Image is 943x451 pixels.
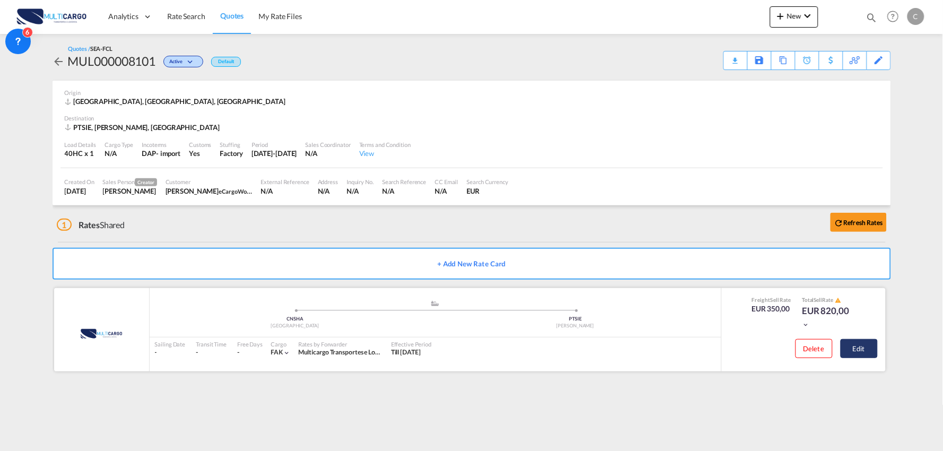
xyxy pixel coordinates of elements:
[66,320,136,347] img: MultiCargo
[435,186,458,196] div: N/A
[435,323,716,329] div: [PERSON_NAME]
[57,219,125,231] div: Shared
[219,187,313,195] span: eCargoWorld [GEOGRAPHIC_DATA]
[189,141,211,149] div: Customs
[65,178,94,186] div: Created On
[220,141,243,149] div: Stuffing
[774,12,814,20] span: New
[167,12,205,21] span: Rate Search
[801,10,814,22] md-icon: icon-chevron-down
[306,149,351,158] div: N/A
[467,178,509,186] div: Search Currency
[729,51,742,61] div: Quote PDF is not available at this time
[196,348,227,357] div: -
[185,59,198,65] md-icon: icon-chevron-down
[252,141,297,149] div: Period
[391,348,421,357] div: Till 11 Sep 2025
[467,186,509,196] div: EUR
[866,12,878,28] div: icon-magnify
[261,186,309,196] div: N/A
[155,340,186,348] div: Sailing Date
[220,149,243,158] div: Factory Stuffing
[382,186,426,196] div: N/A
[155,323,436,329] div: [GEOGRAPHIC_DATA]
[65,141,97,149] div: Load Details
[835,297,842,303] md-icon: icon-alert
[53,55,65,68] md-icon: icon-arrow-left
[830,213,887,232] button: icon-refreshRefresh Rates
[79,220,100,230] span: Rates
[220,11,244,20] span: Quotes
[306,141,351,149] div: Sales Coordinator
[844,219,883,227] b: Refresh Rates
[211,57,240,67] div: Default
[802,305,855,330] div: EUR 820,00
[189,149,211,158] div: Yes
[65,89,879,97] div: Origin
[65,186,94,196] div: 12 Aug 2025
[258,12,302,21] span: My Rate Files
[155,316,436,323] div: CNSHA
[90,45,113,52] span: SEA-FCL
[391,340,431,348] div: Effective Period
[261,178,309,186] div: External Reference
[53,248,891,280] button: + Add New Rate Card
[347,186,374,196] div: N/A
[105,149,133,158] div: N/A
[391,348,421,356] span: Till [DATE]
[435,178,458,186] div: CC Email
[318,186,338,196] div: N/A
[252,149,297,158] div: 11 Sep 2025
[359,141,411,149] div: Terms and Condition
[298,348,393,356] span: Multicargo Transportes e Logistica
[237,348,239,357] div: -
[841,339,878,358] button: Edit
[142,149,156,158] div: DAP
[748,51,771,70] div: Save As Template
[283,349,290,357] md-icon: icon-chevron-down
[53,53,68,70] div: icon-arrow-left
[108,11,139,22] span: Analytics
[802,296,855,305] div: Total Rate
[834,218,844,228] md-icon: icon-refresh
[795,339,833,358] button: Delete
[770,6,818,28] button: icon-plus 400-fgNewicon-chevron-down
[318,178,338,186] div: Address
[834,297,842,305] button: icon-alert
[347,178,374,186] div: Inquiry No.
[74,97,286,106] span: [GEOGRAPHIC_DATA], [GEOGRAPHIC_DATA], [GEOGRAPHIC_DATA]
[142,141,180,149] div: Incoterms
[103,186,157,196] div: Cesar Teixeira
[135,178,157,186] span: Creator
[866,12,878,23] md-icon: icon-magnify
[752,303,792,314] div: EUR 350,00
[752,296,792,303] div: Freight Rate
[166,178,253,186] div: Customer
[884,7,907,27] div: Help
[196,340,227,348] div: Transit Time
[729,53,742,61] md-icon: icon-download
[802,321,809,328] md-icon: icon-chevron-down
[271,340,290,348] div: Cargo
[382,178,426,186] div: Search Reference
[105,141,133,149] div: Cargo Type
[68,53,156,70] div: MUL000008101
[814,297,823,303] span: Sell
[156,149,180,158] div: - import
[57,219,72,231] span: 1
[907,8,924,25] div: C
[16,5,88,29] img: 82db67801a5411eeacfdbd8acfa81e61.png
[774,10,787,22] md-icon: icon-plus 400-fg
[429,301,442,306] md-icon: assets/icons/custom/ship-fill.svg
[163,56,203,67] div: Change Status Here
[237,340,263,348] div: Free Days
[155,53,206,70] div: Change Status Here
[65,114,879,122] div: Destination
[359,149,411,158] div: View
[884,7,902,25] span: Help
[166,186,253,196] div: Dylan Hi
[65,97,289,106] div: CNSHA, Shanghai, Middle East
[271,348,283,356] span: FAK
[298,340,380,348] div: Rates by Forwarder
[298,348,380,357] div: Multicargo Transportes e Logistica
